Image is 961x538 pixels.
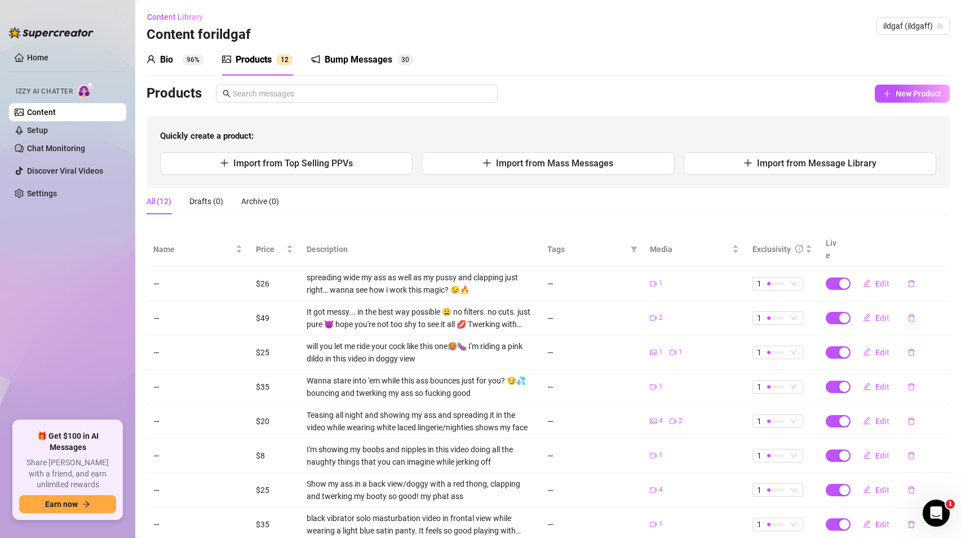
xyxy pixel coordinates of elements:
button: Edit [854,309,898,327]
td: — [147,439,249,473]
td: $35 [249,370,300,404]
span: Edit [875,451,889,460]
span: edit [863,348,871,356]
a: Setup [27,126,48,135]
span: 1 [659,381,663,392]
td: — [541,267,643,301]
span: New Product [896,89,941,98]
td: — [147,473,249,508]
a: Content [27,108,56,117]
div: All (12) [147,195,171,208]
button: Edit [854,412,898,430]
span: video-camera [650,487,657,493]
span: delete [907,486,915,494]
span: 1 [757,415,761,427]
span: edit [863,314,871,321]
th: Tags [541,232,643,267]
button: delete [898,515,924,533]
span: picture [650,418,657,425]
button: Import from Message Library [684,152,936,175]
div: I'm showing my boobs and nipples in this video doing all the naughty things that you can imagine ... [307,443,534,468]
td: — [541,301,643,336]
span: filter [628,241,640,258]
span: Content Library [147,12,203,21]
span: Name [153,243,233,255]
td: — [147,301,249,336]
span: delete [907,452,915,460]
h3: Content for ildgaf [147,26,251,44]
button: New Product [875,85,950,103]
span: video-camera [650,452,657,459]
h3: Products [147,85,202,103]
span: filter [631,246,637,253]
span: edit [863,417,871,425]
span: 1 [757,449,761,462]
sup: 30 [397,54,414,65]
button: delete [898,412,924,430]
span: info-circle [795,245,803,253]
div: Bump Messages [325,53,392,67]
span: edit [863,279,871,287]
span: Tags [547,243,626,255]
span: 1 [659,278,663,289]
td: — [147,404,249,439]
div: Wanna stare into 'em while this ass bounces just for you? 😏💦 bouncing and twerking my ass so fuck... [307,374,534,399]
span: search [223,90,231,98]
span: delete [907,314,915,322]
button: Content Library [147,8,212,26]
td: — [541,370,643,404]
button: Edit [854,378,898,396]
span: Earn now [45,500,78,509]
span: 1 [659,519,663,530]
sup: 96% [182,54,204,65]
button: delete [898,309,924,327]
div: Archive (0) [241,195,279,208]
span: edit [863,520,871,528]
td: — [541,404,643,439]
span: team [937,23,944,29]
span: video-camera [670,349,676,356]
td: — [147,336,249,370]
td: — [541,336,643,370]
button: delete [898,378,924,396]
span: delete [907,417,915,425]
div: Exclusivity [752,243,791,255]
span: edit [863,451,871,459]
span: Edit [875,314,889,323]
span: 1 [659,347,663,358]
span: 1 [757,312,761,324]
span: 1 [757,484,761,496]
td: $8 [249,439,300,473]
button: Edit [854,343,898,361]
span: delete [907,349,915,356]
button: Edit [854,515,898,533]
td: — [147,267,249,301]
span: video-camera [650,521,657,528]
span: 1 [757,346,761,359]
input: Search messages [233,87,491,100]
span: arrow-right [82,500,90,508]
span: Media [650,243,730,255]
span: edit [863,382,871,390]
button: Import from Top Selling PPVs [160,152,413,175]
span: video-camera [650,280,657,287]
td: $25 [249,336,300,370]
a: Discover Viral Videos [27,166,103,175]
span: 4 [659,484,663,495]
span: Edit [875,279,889,288]
div: Drafts (0) [189,195,223,208]
td: $20 [249,404,300,439]
div: Teasing all night and showing my ass and spreading it in the video while wearing white laced ling... [307,409,534,434]
span: 2 [679,416,683,426]
div: will you let me ride your cock like this one🥵🍆 I'm riding a pink dildo in this video in doggy view [307,340,534,365]
th: Media [643,232,746,267]
div: It got messy... in the best way possible 😩 no filters. no cuts. just pure 😈 hope you're not too s... [307,306,534,330]
button: delete [898,275,924,293]
th: Price [249,232,300,267]
div: Show my ass in a back view/doggy with a red thong, clapping and twerking my booty so good! my pha... [307,478,534,502]
span: delete [907,521,915,528]
span: 0 [405,56,409,64]
button: delete [898,481,924,499]
span: video-camera [650,383,657,390]
iframe: Intercom live chat [923,500,950,527]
